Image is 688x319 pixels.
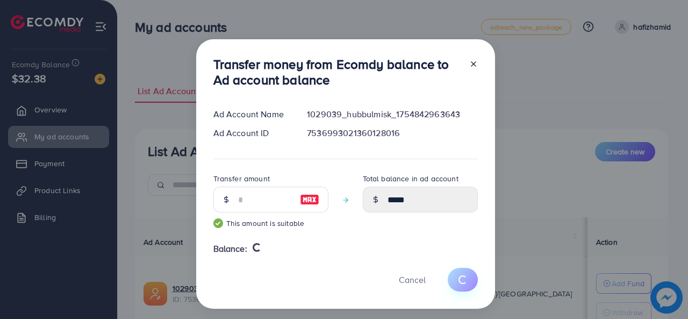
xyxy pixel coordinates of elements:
h3: Transfer money from Ecomdy balance to Ad account balance [213,56,461,88]
div: Ad Account Name [205,108,299,120]
img: image [300,193,319,206]
div: 7536993021360128016 [298,127,486,139]
label: Transfer amount [213,173,270,184]
label: Total balance in ad account [363,173,458,184]
small: This amount is suitable [213,218,328,229]
span: Balance: [213,243,247,255]
button: Cancel [385,268,439,291]
span: Cancel [399,274,426,286]
img: guide [213,218,223,228]
div: 1029039_hubbulmisk_1754842963643 [298,108,486,120]
div: Ad Account ID [205,127,299,139]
